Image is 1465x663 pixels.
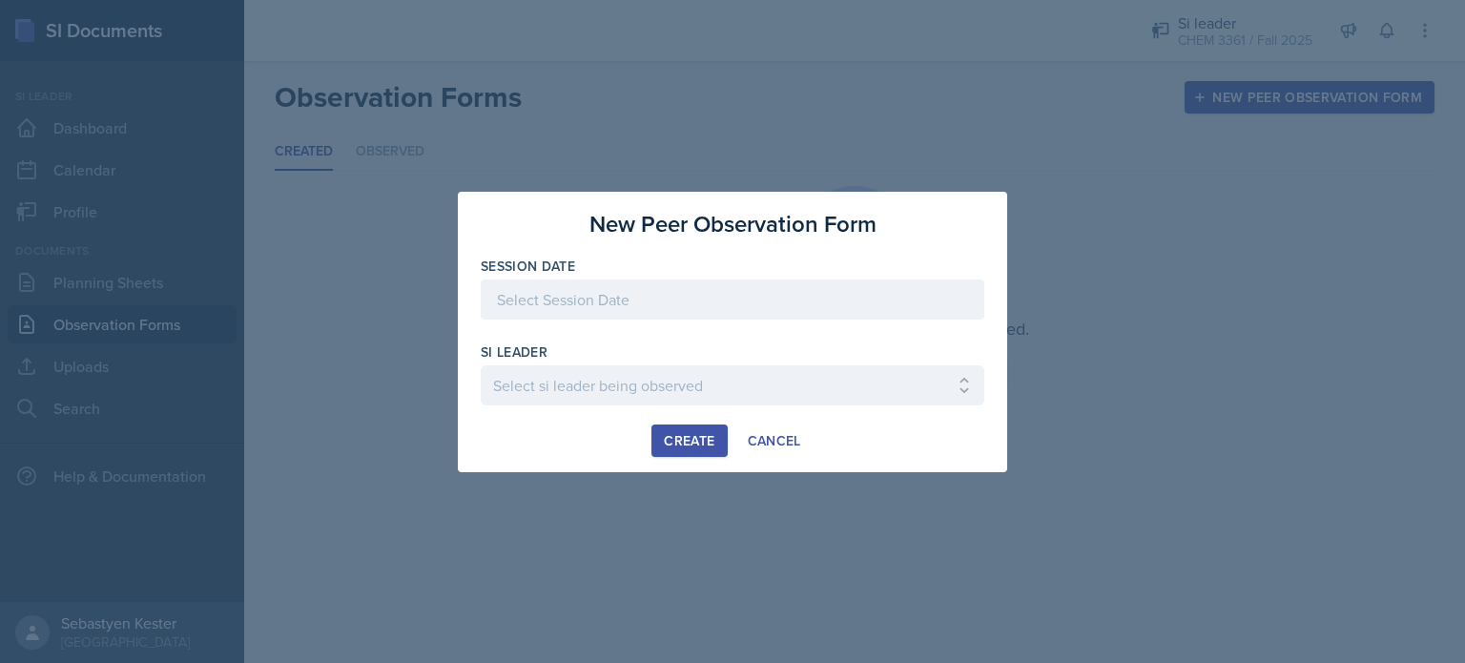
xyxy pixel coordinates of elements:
[589,207,877,241] h3: New Peer Observation Form
[735,425,814,457] button: Cancel
[481,257,575,276] label: Session Date
[664,433,714,448] div: Create
[651,425,727,457] button: Create
[481,342,547,362] label: si leader
[748,433,801,448] div: Cancel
